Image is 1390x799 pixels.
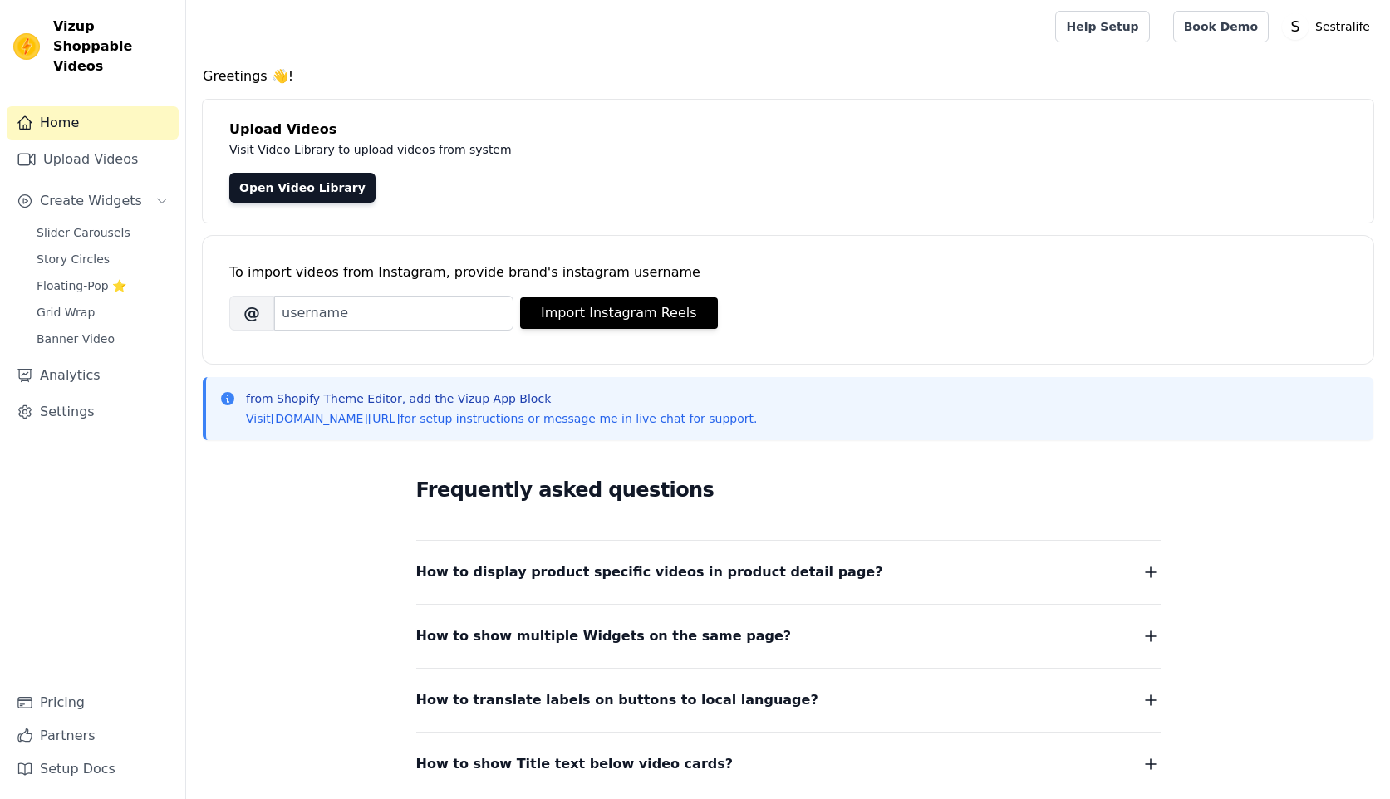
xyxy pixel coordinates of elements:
[53,17,172,76] span: Vizup Shoppable Videos
[27,301,179,324] a: Grid Wrap
[7,686,179,719] a: Pricing
[416,689,818,712] span: How to translate labels on buttons to local language?
[246,390,757,407] p: from Shopify Theme Editor, add the Vizup App Block
[7,184,179,218] button: Create Widgets
[229,173,376,203] a: Open Video Library
[416,625,792,648] span: How to show multiple Widgets on the same page?
[203,66,1373,86] h4: Greetings 👋!
[229,262,1347,282] div: To import videos from Instagram, provide brand's instagram username
[37,304,95,321] span: Grid Wrap
[1055,11,1149,42] a: Help Setup
[416,561,883,584] span: How to display product specific videos in product detail page?
[7,395,179,429] a: Settings
[7,752,179,786] a: Setup Docs
[229,120,1347,140] h4: Upload Videos
[7,359,179,392] a: Analytics
[37,331,115,347] span: Banner Video
[27,327,179,350] a: Banner Video
[416,625,1161,648] button: How to show multiple Widgets on the same page?
[7,106,179,140] a: Home
[271,412,400,425] a: [DOMAIN_NAME][URL]
[27,221,179,244] a: Slider Carousels
[274,296,513,331] input: username
[416,689,1161,712] button: How to translate labels on buttons to local language?
[1282,12,1377,42] button: S Sestralife
[416,752,1161,776] button: How to show Title text below video cards?
[246,410,757,427] p: Visit for setup instructions or message me in live chat for support.
[1309,12,1377,42] p: Sestralife
[416,752,734,776] span: How to show Title text below video cards?
[27,274,179,297] a: Floating-Pop ⭐
[7,143,179,176] a: Upload Videos
[229,140,974,159] p: Visit Video Library to upload videos from system
[13,33,40,60] img: Vizup
[1291,18,1300,35] text: S
[416,473,1161,507] h2: Frequently asked questions
[40,191,142,211] span: Create Widgets
[7,719,179,752] a: Partners
[1173,11,1269,42] a: Book Demo
[416,561,1161,584] button: How to display product specific videos in product detail page?
[520,297,718,329] button: Import Instagram Reels
[37,224,130,241] span: Slider Carousels
[37,251,110,267] span: Story Circles
[27,248,179,271] a: Story Circles
[229,296,274,331] span: @
[37,277,126,294] span: Floating-Pop ⭐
